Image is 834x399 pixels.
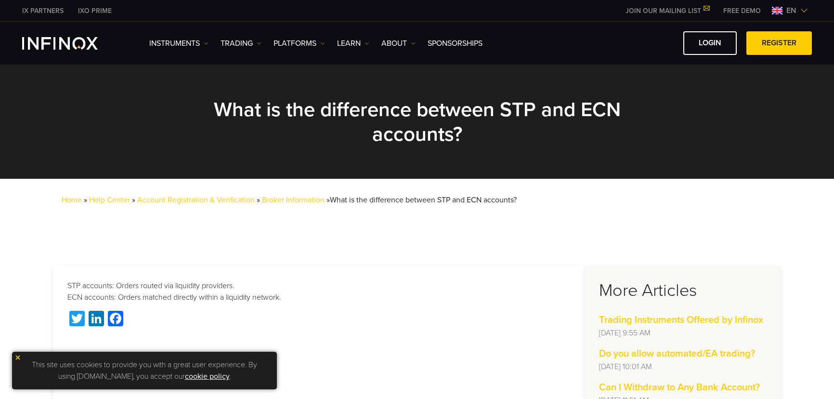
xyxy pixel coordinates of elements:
a: SPONSORSHIPS [428,38,482,49]
a: REGISTER [746,31,812,55]
a: Help Center [89,195,130,205]
span: » [326,195,517,205]
span: » [132,195,517,205]
p: STP accounts: Orders routed via liquidity providers. ECN accounts: Orders matched directly within... [67,280,570,303]
p: [DATE] 10:01 AM [599,361,767,372]
strong: Do you allow automated/EA trading? [599,348,755,359]
a: Trading Instruments Offered by Infinox [DATE] 9:55 AM [599,313,767,339]
a: INFINOX [71,6,119,16]
a: TRADING [221,38,261,49]
strong: Can I Withdraw to Any Bank Account? [599,382,760,393]
a: Instruments [149,38,208,49]
p: [DATE] 9:55 AM [599,327,767,339]
h2: What is the difference between STP and ECN accounts? [200,97,634,146]
span: » [257,195,517,205]
a: Account Registration & Verification [137,195,255,205]
span: » [84,195,87,205]
span: en [782,5,800,16]
a: LinkedIn [87,311,106,329]
span: What is the difference between STP and ECN accounts? [330,195,517,205]
a: Learn [337,38,369,49]
strong: Trading Instruments Offered by Infinox [599,314,763,326]
a: LOGIN [683,31,737,55]
a: JOIN OUR MAILING LIST [618,7,716,15]
p: This site uses cookies to provide you with a great user experience. By using [DOMAIN_NAME], you a... [17,357,272,385]
a: Twitter [67,311,87,329]
a: INFINOX MENU [716,6,768,16]
a: Facebook [106,311,125,329]
img: yellow close icon [14,354,21,361]
a: PLATFORMS [274,38,325,49]
a: ABOUT [381,38,416,49]
a: INFINOX [15,6,71,16]
a: Do you allow automated/EA trading? [DATE] 10:01 AM [599,346,767,372]
a: INFINOX Logo [22,37,120,50]
a: cookie policy [185,372,230,381]
a: Home [62,195,82,205]
a: Broker Information [262,195,325,205]
h3: More Articles [599,280,767,301]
